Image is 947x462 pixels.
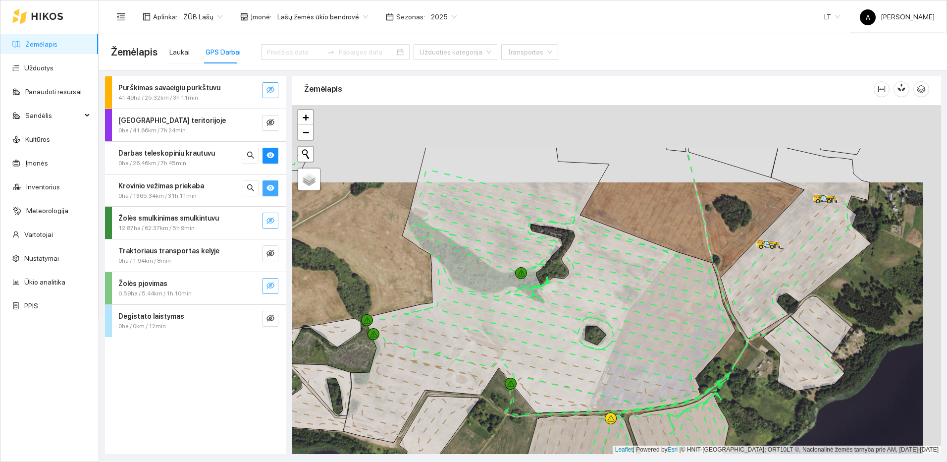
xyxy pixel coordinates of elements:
span: menu-fold [116,12,125,21]
button: eye-invisible [263,213,278,229]
a: Žemėlapis [25,40,57,48]
span: 2025 [431,9,457,24]
a: Esri [668,446,678,453]
span: | [680,446,681,453]
span: − [303,126,309,138]
span: eye [266,151,274,161]
strong: Krovinio vežimas priekaba [118,182,204,190]
input: Pradžios data [267,47,323,58]
button: eye-invisible [263,115,278,131]
strong: Degistato laistymas [118,312,184,320]
a: Kultūros [25,135,50,143]
input: Pabaigos data [339,47,395,58]
a: Vartotojai [24,231,53,238]
a: Užduotys [24,64,53,72]
button: eye-invisible [263,82,278,98]
a: Leaflet [615,446,633,453]
span: search [247,184,255,193]
span: eye-invisible [266,86,274,95]
strong: Traktoriaus transportas kelyje [118,247,219,255]
div: Degistato laistymas0ha / 0km / 12mineye-invisible [105,305,286,337]
span: search [247,151,255,161]
div: | Powered by © HNIT-[GEOGRAPHIC_DATA]; ORT10LT ©, Nacionalinė žemės tarnyba prie AM, [DATE]-[DATE] [613,446,941,454]
span: eye-invisible [266,249,274,259]
span: eye-invisible [266,217,274,226]
span: 12.87ha / 62.37km / 5h 9min [118,224,195,233]
strong: Purškimas savaeigiu purkštuvu [118,84,220,92]
span: eye [266,184,274,193]
span: 0ha / 26.46km / 7h 45min [118,159,186,168]
span: eye-invisible [266,314,274,324]
span: layout [143,13,151,21]
span: to [327,48,335,56]
span: ŽŪB Lašų [183,9,222,24]
span: Sandėlis [25,106,82,125]
button: eye [263,148,278,164]
a: Meteorologija [26,207,68,215]
span: [PERSON_NAME] [860,13,935,21]
div: Laukai [169,47,190,58]
span: calendar [386,13,394,21]
span: eye-invisible [266,118,274,128]
span: Lašų žemės ūkio bendrovė [277,9,368,24]
button: search [243,148,259,164]
strong: Žolės pjovimas [118,280,167,288]
button: search [243,180,259,196]
a: Layers [298,169,320,190]
button: column-width [874,81,890,97]
button: eye [263,180,278,196]
a: Nustatymai [24,254,59,262]
span: Sezonas : [396,11,425,22]
a: Įmonės [25,159,48,167]
div: Žemėlapis [304,75,874,103]
strong: [GEOGRAPHIC_DATA] teritorijoje [118,116,226,124]
strong: Darbas teleskopiniu krautuvu [118,149,215,157]
span: Įmonė : [251,11,271,22]
button: eye-invisible [263,278,278,294]
span: 0ha / 0km / 12min [118,322,166,331]
div: GPS Darbai [206,47,241,58]
span: shop [240,13,248,21]
div: Traktoriaus transportas kelyje0ha / 1.94km / 8mineye-invisible [105,239,286,272]
div: Žolės pjovimas0.59ha / 5.44km / 1h 10mineye-invisible [105,272,286,304]
div: Krovinio vežimas priekaba0ha / 1365.34km / 31h 11minsearcheye [105,174,286,207]
span: 41.49ha / 25.32km / 3h 11min [118,93,198,103]
div: Darbas teleskopiniu krautuvu0ha / 26.46km / 7h 45minsearcheye [105,142,286,174]
span: column-width [874,85,889,93]
a: Panaudoti resursai [25,88,82,96]
span: Aplinka : [153,11,177,22]
span: swap-right [327,48,335,56]
span: Žemėlapis [111,44,158,60]
span: LT [824,9,840,24]
span: 0.59ha / 5.44km / 1h 10min [118,289,192,298]
button: Initiate a new search [298,147,313,162]
a: Ūkio analitika [24,278,65,286]
button: eye-invisible [263,245,278,261]
div: [GEOGRAPHIC_DATA] teritorijoje0ha / 41.66km / 7h 24mineye-invisible [105,109,286,141]
a: Zoom in [298,110,313,125]
span: eye-invisible [266,282,274,291]
div: Purškimas savaeigiu purkštuvu41.49ha / 25.32km / 3h 11mineye-invisible [105,76,286,109]
span: 0ha / 41.66km / 7h 24min [118,126,186,135]
span: 0ha / 1.94km / 8min [118,256,171,266]
a: PPIS [24,302,38,310]
a: Zoom out [298,125,313,140]
span: + [303,111,309,123]
a: Inventorius [26,183,60,191]
span: A [866,9,870,25]
strong: Žolės smulkinimas smulkintuvu [118,214,219,222]
span: 0ha / 1365.34km / 31h 11min [118,191,197,201]
div: Žolės smulkinimas smulkintuvu12.87ha / 62.37km / 5h 9mineye-invisible [105,207,286,239]
button: menu-fold [111,7,131,27]
button: eye-invisible [263,311,278,327]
